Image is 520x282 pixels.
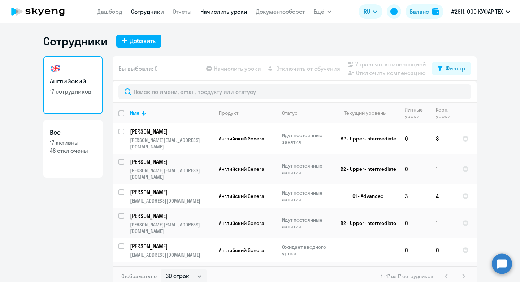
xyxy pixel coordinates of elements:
span: Английский General [219,247,265,253]
p: [PERSON_NAME][EMAIL_ADDRESS][DOMAIN_NAME] [130,167,213,180]
div: Фильтр [446,64,465,73]
p: [PERSON_NAME] [130,127,212,135]
p: [EMAIL_ADDRESS][DOMAIN_NAME] [130,198,213,204]
td: B2 - Upper-Intermediate [332,208,399,238]
td: B2 - Upper-Intermediate [332,154,399,184]
h3: Все [50,128,96,137]
td: 8 [430,123,456,154]
td: 0 [399,238,430,262]
td: 1 [430,208,456,238]
p: [EMAIL_ADDRESS][DOMAIN_NAME] [130,252,213,258]
a: Английский17 сотрудников [43,56,103,114]
td: 0 [399,208,430,238]
a: Сотрудники [131,8,164,15]
div: Добавить [130,36,156,45]
p: Ожидает вводного урока [282,244,331,257]
span: Вы выбрали: 0 [118,64,158,73]
div: Баланс [410,7,429,16]
button: Добавить [116,35,161,48]
button: Фильтр [432,62,471,75]
td: 0 [399,123,430,154]
span: Английский General [219,166,265,172]
span: Английский General [219,220,265,226]
span: Английский General [219,193,265,199]
p: 17 активны [50,139,96,147]
h3: Английский [50,77,96,86]
p: Идут постоянные занятия [282,132,331,145]
div: Корп. уроки [436,107,451,120]
p: [PERSON_NAME][EMAIL_ADDRESS][DOMAIN_NAME] [130,137,213,150]
a: [PERSON_NAME] [130,127,213,135]
p: [PERSON_NAME] [130,158,212,166]
p: 17 сотрудников [50,87,96,95]
td: 3 [399,184,430,208]
td: C1 - Advanced [332,184,399,208]
a: Дашборд [97,8,122,15]
span: 1 - 17 из 17 сотрудников [381,273,433,279]
div: Статус [282,110,298,116]
div: Имя [130,110,213,116]
a: Отчеты [173,8,192,15]
button: Балансbalance [406,4,443,19]
span: Английский General [219,135,265,142]
p: [PERSON_NAME] [130,188,212,196]
p: [PERSON_NAME] [130,242,212,250]
td: 0 [430,238,456,262]
a: [PERSON_NAME] [130,212,213,220]
h1: Сотрудники [43,34,108,48]
img: balance [432,8,439,15]
p: [PERSON_NAME][EMAIL_ADDRESS][DOMAIN_NAME] [130,221,213,234]
div: Личные уроки [405,107,425,120]
p: Идут постоянные занятия [282,162,331,175]
div: Статус [282,110,331,116]
p: [PERSON_NAME] [130,212,212,220]
a: Документооборот [256,8,305,15]
p: 48 отключены [50,147,96,155]
a: [PERSON_NAME] [130,188,213,196]
div: Личные уроки [405,107,430,120]
td: B2 - Upper-Intermediate [332,123,399,154]
div: Текущий уровень [344,110,386,116]
p: #2611, ООО КУФАР ТЕХ [451,7,503,16]
td: 0 [399,154,430,184]
img: english [50,63,61,74]
div: Имя [130,110,139,116]
td: 1 [430,154,456,184]
a: [PERSON_NAME] [130,158,213,166]
td: 4 [430,184,456,208]
p: Идут постоянные занятия [282,217,331,230]
div: Текущий уровень [338,110,399,116]
button: RU [359,4,382,19]
p: Идут постоянные занятия [282,190,331,203]
div: Корп. уроки [436,107,456,120]
div: Продукт [219,110,238,116]
span: Отображать по: [121,273,158,279]
input: Поиск по имени, email, продукту или статусу [118,84,471,99]
span: RU [364,7,370,16]
button: #2611, ООО КУФАР ТЕХ [448,3,514,20]
a: Все17 активны48 отключены [43,120,103,178]
span: Ещё [313,7,324,16]
button: Ещё [313,4,331,19]
div: Продукт [219,110,276,116]
a: Начислить уроки [200,8,247,15]
a: [PERSON_NAME] [130,242,213,250]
